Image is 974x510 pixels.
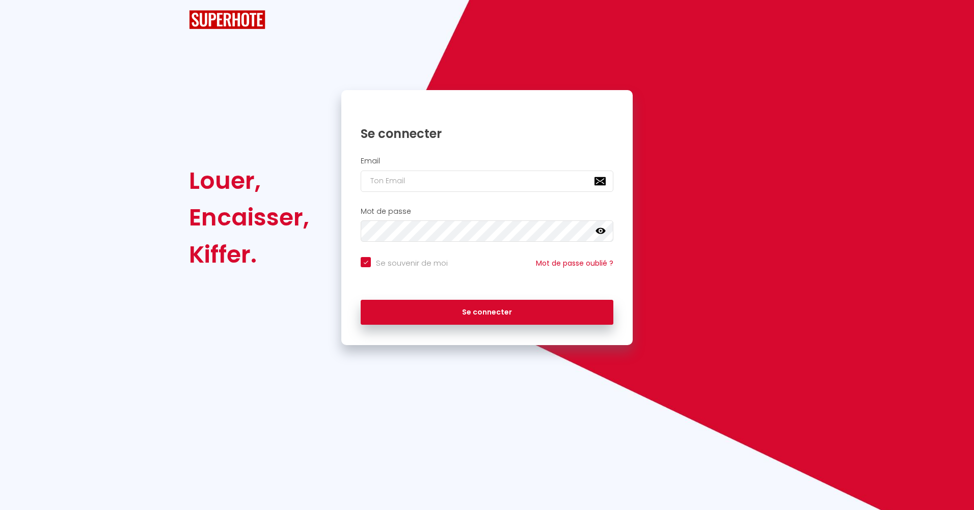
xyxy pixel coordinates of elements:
img: SuperHote logo [189,10,265,29]
div: Kiffer. [189,236,309,273]
a: Mot de passe oublié ? [536,258,613,268]
h2: Email [361,157,613,165]
h2: Mot de passe [361,207,613,216]
input: Ton Email [361,171,613,192]
h1: Se connecter [361,126,613,141]
button: Se connecter [361,300,613,325]
div: Encaisser, [189,199,309,236]
div: Louer, [189,162,309,199]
